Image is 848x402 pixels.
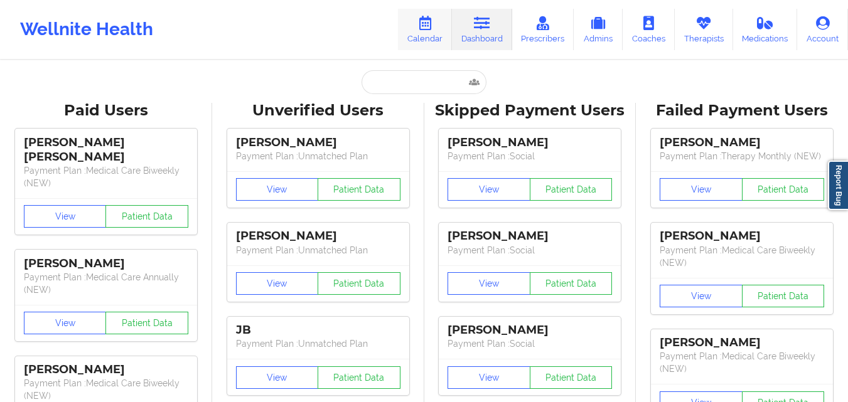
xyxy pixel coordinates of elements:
button: View [24,205,107,228]
div: Paid Users [9,101,203,120]
button: Patient Data [530,272,613,295]
button: Patient Data [105,312,188,334]
p: Payment Plan : Social [448,337,612,350]
button: Patient Data [742,178,825,201]
button: View [236,178,319,201]
p: Payment Plan : Medical Care Biweekly (NEW) [24,377,188,402]
a: Prescribers [512,9,574,50]
div: [PERSON_NAME] [660,229,824,243]
a: Medications [733,9,798,50]
p: Payment Plan : Medical Care Biweekly (NEW) [660,244,824,269]
div: [PERSON_NAME] [24,362,188,377]
button: Patient Data [318,366,400,389]
div: [PERSON_NAME] [236,135,400,150]
p: Payment Plan : Medical Care Biweekly (NEW) [24,164,188,189]
button: Patient Data [105,205,188,228]
button: View [448,178,530,201]
button: Patient Data [318,272,400,295]
div: Skipped Payment Users [433,101,628,120]
button: Patient Data [742,285,825,307]
div: Failed Payment Users [645,101,839,120]
div: [PERSON_NAME] [660,336,824,350]
a: Report Bug [828,161,848,210]
button: Patient Data [530,366,613,389]
div: [PERSON_NAME] [PERSON_NAME] [24,135,188,164]
div: [PERSON_NAME] [24,257,188,271]
div: Unverified Users [221,101,416,120]
a: Calendar [398,9,452,50]
div: [PERSON_NAME] [660,135,824,150]
a: Account [797,9,848,50]
div: [PERSON_NAME] [448,135,612,150]
p: Payment Plan : Unmatched Plan [236,244,400,257]
button: View [236,272,319,295]
button: Patient Data [530,178,613,201]
p: Payment Plan : Unmatched Plan [236,150,400,162]
a: Therapists [675,9,733,50]
button: Patient Data [318,178,400,201]
div: [PERSON_NAME] [448,323,612,337]
button: View [448,366,530,389]
a: Admins [574,9,623,50]
button: View [660,285,743,307]
button: View [236,366,319,389]
p: Payment Plan : Social [448,150,612,162]
p: Payment Plan : Therapy Monthly (NEW) [660,150,824,162]
p: Payment Plan : Medical Care Biweekly (NEW) [660,350,824,375]
button: View [660,178,743,201]
p: Payment Plan : Social [448,244,612,257]
p: Payment Plan : Medical Care Annually (NEW) [24,271,188,296]
div: [PERSON_NAME] [236,229,400,243]
p: Payment Plan : Unmatched Plan [236,337,400,350]
div: [PERSON_NAME] [448,229,612,243]
div: JB [236,323,400,337]
a: Coaches [623,9,675,50]
a: Dashboard [452,9,512,50]
button: View [448,272,530,295]
button: View [24,312,107,334]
